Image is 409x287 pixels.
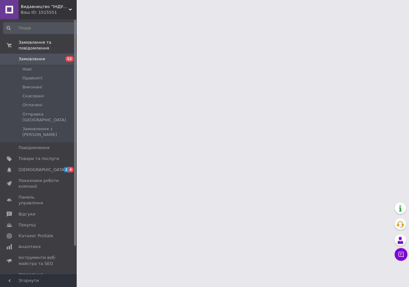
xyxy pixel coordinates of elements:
[22,75,42,81] span: Прийняті
[19,145,50,151] span: Повідомлення
[22,126,78,138] span: Замовлення з [PERSON_NAME]
[19,222,36,228] span: Покупці
[68,167,73,172] span: 4
[22,102,42,108] span: Оплачені
[21,4,69,10] span: Видавництво "ІНДУСТРІЯ"
[22,66,32,72] span: Нові
[22,111,78,123] span: Отправка [GEOGRAPHIC_DATA]
[22,84,42,90] span: Виконані
[3,22,79,34] input: Пошук
[22,93,44,99] span: Скасовані
[21,10,77,15] div: Ваш ID: 1515551
[19,244,41,250] span: Аналітика
[19,272,59,283] span: Управління сайтом
[19,56,45,62] span: Замовлення
[66,56,73,62] span: 52
[64,167,69,172] span: 2
[19,178,59,189] span: Показники роботи компанії
[19,156,59,162] span: Товари та послуги
[19,167,66,173] span: [DEMOGRAPHIC_DATA]
[395,248,407,261] button: Чат з покупцем
[19,233,53,239] span: Каталог ProSale
[19,211,35,217] span: Відгуки
[19,194,59,206] span: Панель управління
[19,40,77,51] span: Замовлення та повідомлення
[19,255,59,266] span: Інструменти веб-майстра та SEO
